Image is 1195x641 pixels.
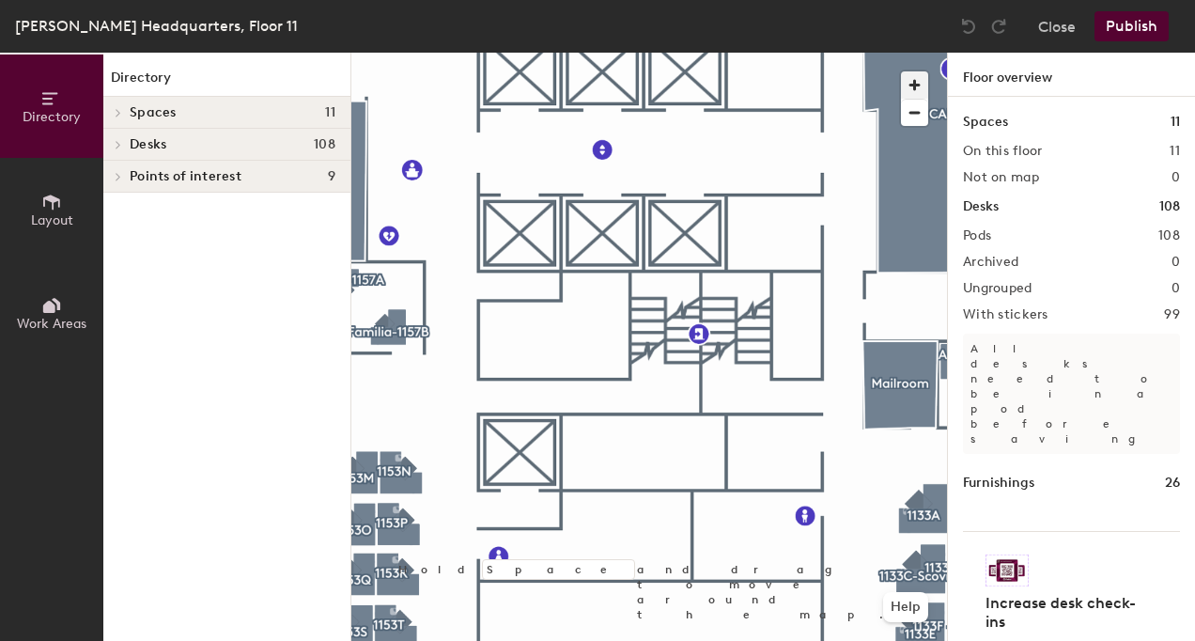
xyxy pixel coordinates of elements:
img: Sticker logo [985,555,1029,586]
h1: Furnishings [963,473,1034,493]
h1: Directory [103,68,350,97]
h1: 108 [1159,196,1180,217]
h2: Pods [963,228,991,243]
h1: Floor overview [948,53,1195,97]
span: 108 [314,137,335,152]
h2: With stickers [963,307,1048,322]
div: [PERSON_NAME] Headquarters, Floor 11 [15,14,298,38]
h2: Ungrouped [963,281,1032,296]
span: Directory [23,109,81,125]
h4: Increase desk check-ins [985,594,1146,632]
h1: Spaces [963,112,1008,133]
h2: Archived [963,255,1018,270]
p: All desks need to be in a pod before saving [963,334,1180,454]
button: Help [883,592,928,622]
button: Publish [1094,11,1169,41]
img: Undo [959,17,978,36]
h2: 0 [1172,255,1180,270]
h2: 11 [1170,144,1180,159]
span: 9 [328,169,335,184]
h1: 26 [1165,473,1180,493]
button: Close [1038,11,1076,41]
span: 11 [325,105,335,120]
h2: 0 [1172,170,1180,185]
span: Spaces [130,105,177,120]
img: Redo [989,17,1008,36]
h1: 11 [1171,112,1180,133]
h2: 108 [1158,228,1180,243]
span: Points of interest [130,169,241,184]
h1: Desks [963,196,999,217]
span: Work Areas [17,316,86,332]
h2: 0 [1172,281,1180,296]
span: Desks [130,137,166,152]
h2: 99 [1164,307,1180,322]
h2: Not on map [963,170,1039,185]
h2: On this floor [963,144,1043,159]
span: Layout [31,212,73,228]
